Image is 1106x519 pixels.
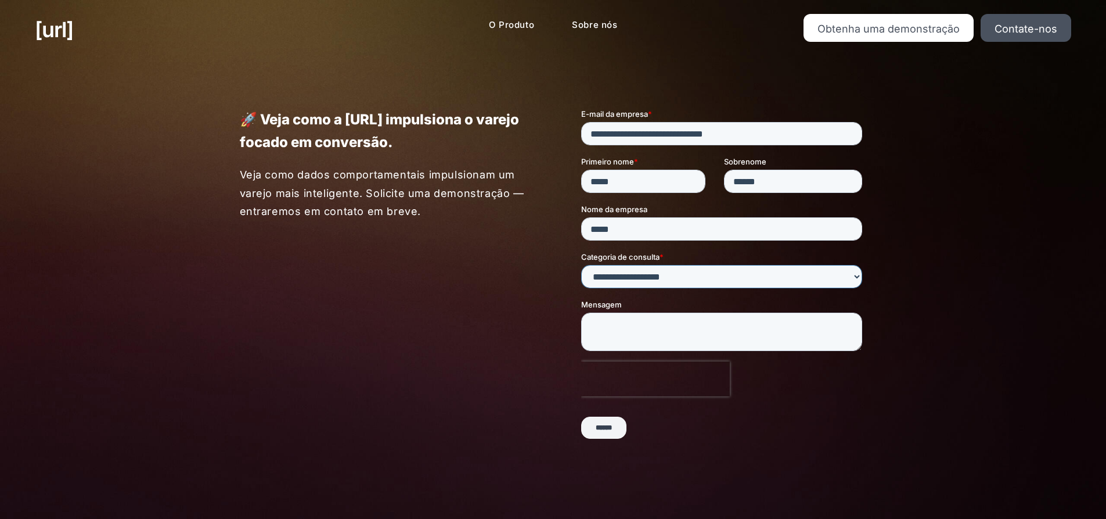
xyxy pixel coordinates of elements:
font: O Produto [489,19,534,30]
a: O Produto [480,14,543,37]
font: [URL] [35,17,73,42]
a: Contate-nos [981,14,1071,42]
font: Obtenha uma demonstração [817,23,960,35]
a: [URL] [35,14,73,45]
font: Veja como dados comportamentais impulsionam um varejo mais inteligente. Solicite uma demonstração... [240,169,524,217]
font: 🚀 Veja como a [URL] impulsiona o varejo focado em conversão. [240,111,519,151]
a: Sobre nós [563,14,626,37]
font: Sobre nós [572,19,617,30]
font: Contate-nos [995,23,1057,35]
a: Obtenha uma demonstração [804,14,974,42]
iframe: Formulário 1 [581,108,867,449]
